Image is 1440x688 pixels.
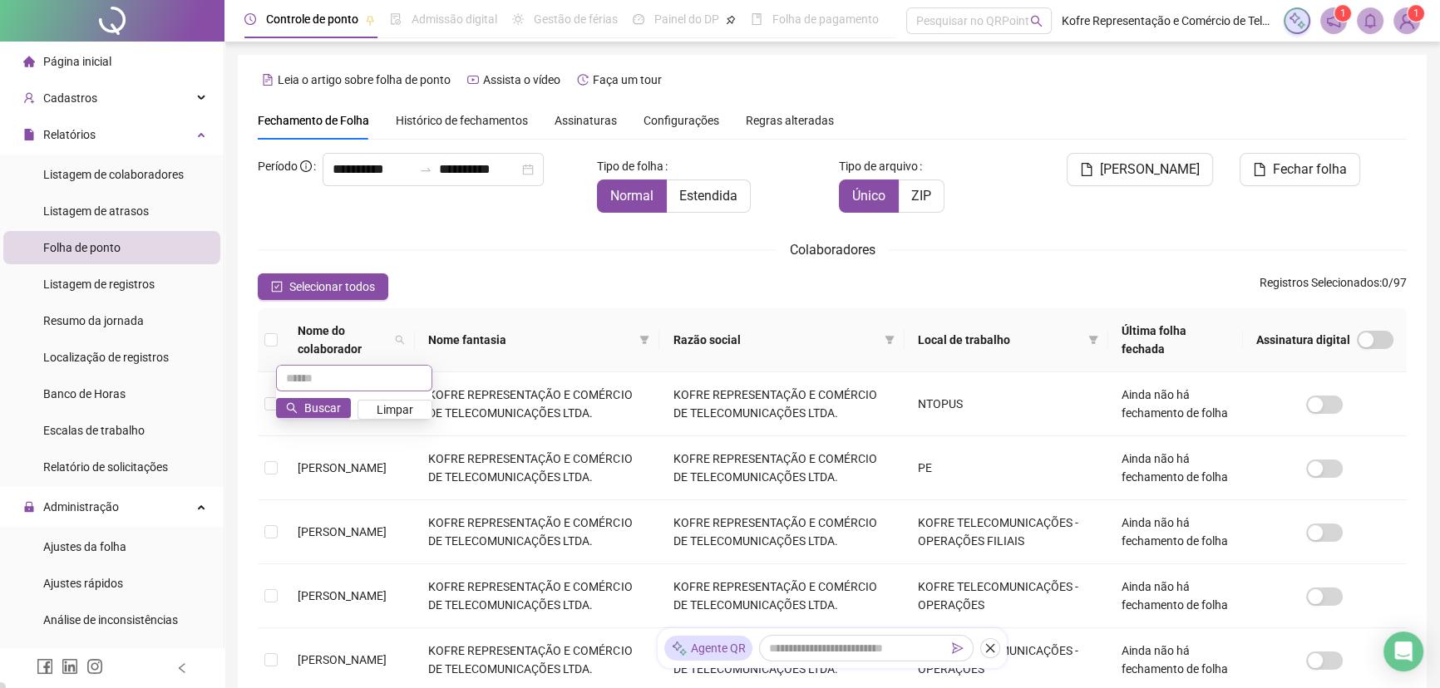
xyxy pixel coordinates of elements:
[772,12,879,26] span: Folha de pagamento
[1340,7,1346,19] span: 1
[790,242,875,258] span: Colaboradores
[885,335,895,345] span: filter
[1326,13,1341,28] span: notification
[726,15,736,25] span: pushpin
[266,12,358,26] span: Controle de ponto
[1100,160,1200,179] span: [PERSON_NAME]
[419,163,432,176] span: swap-right
[300,160,312,172] span: info-circle
[1122,516,1228,548] span: Ainda não há fechamento de folha
[244,13,256,25] span: clock-circle
[1122,388,1228,420] span: Ainda não há fechamento de folha
[412,12,497,26] span: Admissão digital
[1067,153,1213,186] button: [PERSON_NAME]
[298,589,387,602] span: [PERSON_NAME]
[1408,5,1424,22] sup: Atualize o seu contato no menu Meus Dados
[415,436,659,500] td: KOFRE REPRESENTAÇÃO E COMÉRCIO DE TELECOMUNICAÇÕES LTDA.
[679,188,737,204] span: Estendida
[298,653,387,666] span: [PERSON_NAME]
[1088,335,1098,345] span: filter
[43,351,169,364] span: Localização de registros
[905,372,1108,436] td: NTOPUS
[23,501,35,513] span: lock
[905,436,1108,500] td: PE
[392,318,408,361] span: search
[23,56,35,67] span: home
[1085,327,1102,352] span: filter
[597,157,663,175] span: Tipo de folha
[483,73,560,86] span: Assista o vídeo
[659,500,904,564] td: KOFRE REPRESENTAÇÃO E COMÉRCIO DE TELECOMUNICAÇÕES LTDA.
[419,163,432,176] span: to
[43,387,126,401] span: Banco de Horas
[43,204,149,218] span: Listagem de atrasos
[278,73,451,86] span: Leia o artigo sobre folha de ponto
[1122,644,1228,676] span: Ainda não há fechamento de folha
[1030,15,1043,27] span: search
[1363,13,1378,28] span: bell
[659,372,904,436] td: KOFRE REPRESENTAÇÃO E COMÉRCIO DE TELECOMUNICAÇÕES LTDA.
[43,55,111,68] span: Página inicial
[1413,7,1419,19] span: 1
[415,500,659,564] td: KOFRE REPRESENTAÇÃO E COMÉRCIO DE TELECOMUNICAÇÕES LTDA.
[262,74,274,86] span: file-text
[905,564,1108,628] td: KOFRE TELECOMUNICAÇÕES - OPERAÇÕES
[43,577,123,590] span: Ajustes rápidos
[358,400,432,420] button: Limpar
[555,115,617,126] span: Assinaturas
[43,500,119,514] span: Administração
[654,12,719,26] span: Painel do DP
[839,157,918,175] span: Tipo de arquivo
[37,658,53,675] span: facebook
[952,642,964,654] span: send
[23,129,35,140] span: file
[43,128,96,141] span: Relatórios
[1240,153,1360,186] button: Fechar folha
[659,436,904,500] td: KOFRE REPRESENTAÇÃO E COMÉRCIO DE TELECOMUNICAÇÕES LTDA.
[396,114,528,127] span: Histórico de fechamentos
[43,91,97,105] span: Cadastros
[881,327,898,352] span: filter
[1334,5,1351,22] sup: 1
[176,662,188,674] span: left
[1260,273,1407,300] span: : 0 / 97
[86,658,103,675] span: instagram
[23,92,35,104] span: user-add
[512,13,524,25] span: sun
[577,74,589,86] span: history
[639,335,649,345] span: filter
[852,188,885,204] span: Único
[659,564,904,628] td: KOFRE REPRESENTAÇÃO E COMÉRCIO DE TELECOMUNICAÇÕES LTDA.
[1062,12,1274,30] span: Kofre Representação e Comércio de Telecomunicações Ltda.
[636,327,653,352] span: filter
[1260,276,1379,289] span: Registros Selecionados
[286,402,298,414] span: search
[1383,631,1423,671] div: Open Intercom Messenger
[984,642,996,654] span: close
[271,281,283,292] span: check-square
[1108,308,1243,372] th: Última folha fechada
[1080,163,1093,176] span: file
[905,500,1108,564] td: KOFRE TELECOMUNICAÇÕES - OPERAÇÕES FILIAIS
[415,372,659,436] td: KOFRE REPRESENTAÇÃO E COMÉRCIO DE TELECOMUNICAÇÕES LTDA.
[258,273,388,300] button: Selecionar todos
[62,658,78,675] span: linkedin
[415,564,659,628] td: KOFRE REPRESENTAÇÃO E COMÉRCIO DE TELECOMUNICAÇÕES LTDA.
[43,241,121,254] span: Folha de ponto
[377,401,413,419] span: Limpar
[1122,580,1228,612] span: Ainda não há fechamento de folha
[467,74,479,86] span: youtube
[751,13,762,25] span: book
[43,314,144,327] span: Resumo da jornada
[1288,12,1306,30] img: sparkle-icon.fc2bf0ac1784a2077858766a79e2daf3.svg
[43,424,145,437] span: Escalas de trabalho
[43,613,178,627] span: Análise de inconsistências
[1122,452,1228,484] span: Ainda não há fechamento de folha
[276,398,351,418] button: Buscar
[534,12,618,26] span: Gestão de férias
[43,168,184,181] span: Listagem de colaboradores
[610,188,653,204] span: Normal
[304,399,341,417] span: Buscar
[644,115,719,126] span: Configurações
[258,114,369,127] span: Fechamento de Folha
